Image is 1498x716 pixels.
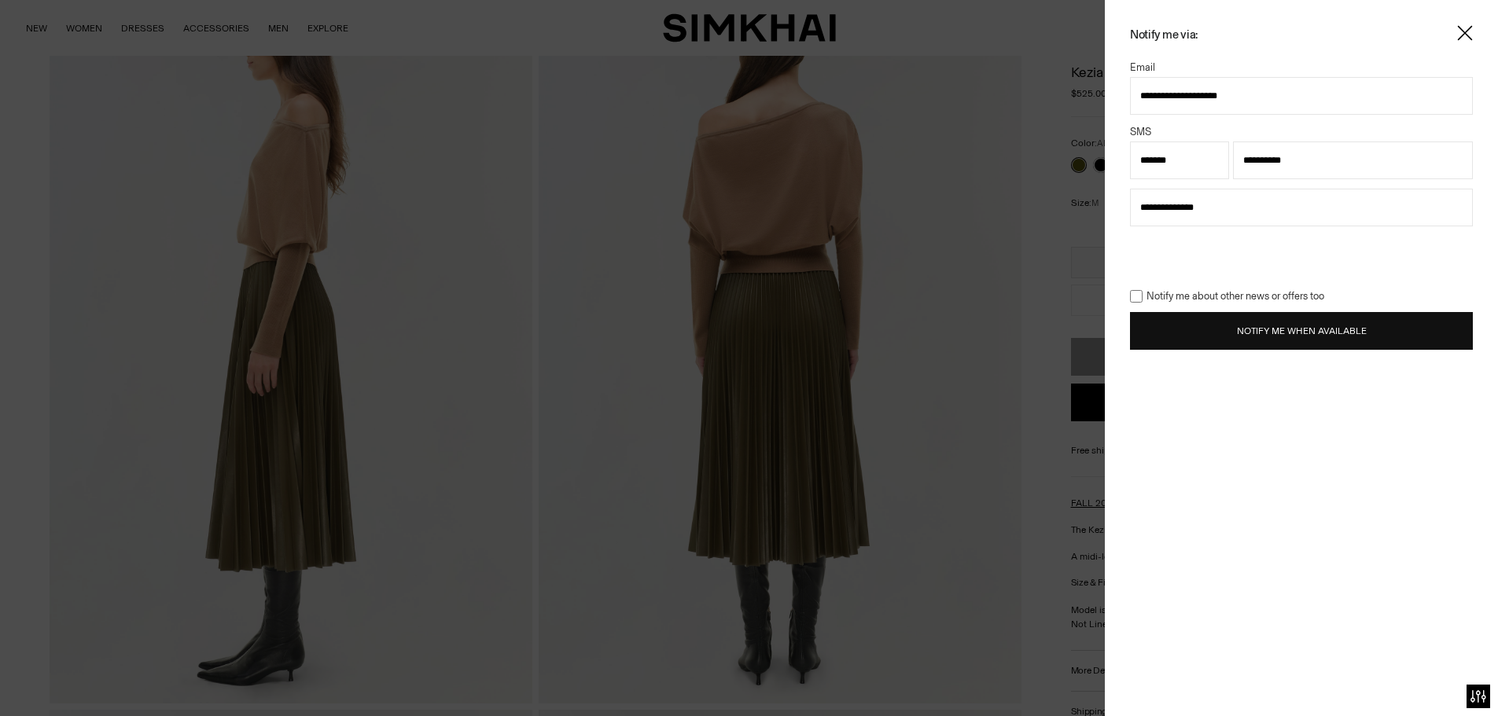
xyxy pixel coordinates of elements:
[1130,290,1143,303] input: Notify me about other news or offers too
[1143,288,1324,304] span: Notify me about other news or offers too
[1130,25,1473,44] div: Notify me via:
[1130,312,1473,350] button: Notify Me When Available
[1130,124,1151,140] div: SMS
[1130,60,1155,75] div: Email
